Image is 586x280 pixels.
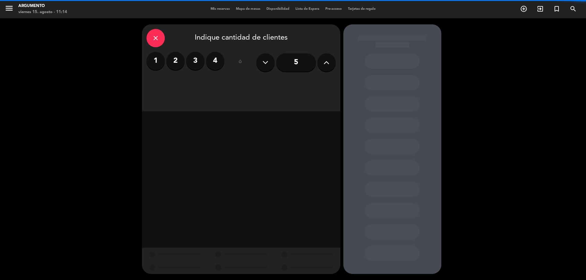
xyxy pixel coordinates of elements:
label: 4 [206,52,224,70]
label: 1 [146,52,165,70]
span: Lista de Espera [292,7,322,11]
button: menu [5,4,14,15]
span: Tarjetas de regalo [345,7,379,11]
i: turned_in_not [553,5,560,12]
i: add_circle_outline [520,5,527,12]
i: close [152,34,159,42]
i: exit_to_app [537,5,544,12]
span: Mis reservas [208,7,233,11]
div: Argumento [18,3,67,9]
span: Pre-acceso [322,7,345,11]
span: Mapa de mesas [233,7,263,11]
div: viernes 15. agosto - 11:14 [18,9,67,15]
label: 3 [186,52,204,70]
label: 2 [166,52,185,70]
i: search [570,5,577,12]
div: Indique cantidad de clientes [146,29,336,47]
div: ó [230,52,250,73]
i: menu [5,4,14,13]
span: Disponibilidad [263,7,292,11]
